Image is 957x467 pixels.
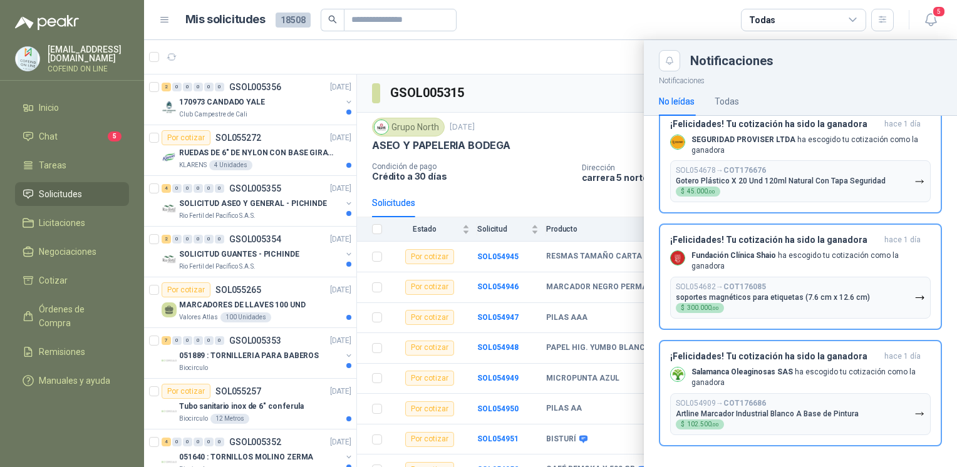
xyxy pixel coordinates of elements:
[48,65,129,73] p: COFEIND ON LINE
[691,367,931,388] p: ha escogido tu cotización como la ganadora
[676,166,766,175] p: SOL054678 →
[328,15,337,24] span: search
[644,71,957,87] p: Notificaciones
[884,119,921,130] span: hace 1 día
[676,303,724,313] div: $
[15,96,129,120] a: Inicio
[185,11,266,29] h1: Mis solicitudes
[691,250,931,272] p: ha escogido tu cotización como la ganadora
[39,101,59,115] span: Inicio
[16,47,39,71] img: Company Logo
[659,108,942,214] button: ¡Felicidades! Tu cotización ha sido la ganadorahace 1 día Company LogoSEGURIDAD PROVISER LTDA ha ...
[708,189,715,195] span: ,00
[659,223,942,330] button: ¡Felicidades! Tu cotización ha sido la ganadorahace 1 día Company LogoFundación Clínica Shaio ha ...
[39,274,68,287] span: Cotizar
[39,245,96,259] span: Negociaciones
[676,187,720,197] div: $
[15,297,129,335] a: Órdenes de Compra
[676,419,724,429] div: $
[687,305,719,311] span: 300.000
[108,131,122,141] span: 5
[670,393,931,435] button: SOL054909→COT176686Artline Marcador Industrial Blanco A Base de Pintura$102.500,00
[39,374,110,387] span: Manuales y ayuda
[711,305,719,311] span: ,00
[670,351,879,362] h3: ¡Felicidades! Tu cotización ha sido la ganadora
[676,409,859,418] p: Artline Marcador Industrial Blanco A Base de Pintura
[687,421,719,428] span: 102.500
[884,235,921,245] span: hace 1 día
[691,135,931,156] p: ha escogido tu cotización como la ganadora
[39,158,66,172] span: Tareas
[15,269,129,292] a: Cotizar
[691,367,793,376] b: Salamanca Oleaginosas SAS
[15,182,129,206] a: Solicitudes
[671,251,685,265] img: Company Logo
[659,50,680,71] button: Close
[723,282,766,291] b: COT176085
[676,177,886,185] p: Gotero Plástico X 20 Und 120ml Natural Con Tapa Seguridad
[15,153,129,177] a: Tareas
[15,15,79,30] img: Logo peakr
[749,13,775,27] div: Todas
[276,13,311,28] span: 18508
[15,125,129,148] a: Chat5
[659,340,942,446] button: ¡Felicidades! Tu cotización ha sido la ganadorahace 1 día Company LogoSalamanca Oleaginosas SAS h...
[39,345,85,359] span: Remisiones
[39,302,117,330] span: Órdenes de Compra
[671,135,685,149] img: Company Logo
[659,95,695,108] div: No leídas
[671,367,685,381] img: Company Logo
[691,251,776,260] b: Fundación Clínica Shaio
[676,399,766,408] p: SOL054909 →
[676,293,870,302] p: soportes magnéticos para etiquetas (7.6 cm x 12.6 cm)
[670,119,879,130] h3: ¡Felicidades! Tu cotización ha sido la ganadora
[919,9,942,31] button: 5
[39,187,82,201] span: Solicitudes
[15,240,129,264] a: Negociaciones
[884,351,921,362] span: hace 1 día
[690,54,942,67] div: Notificaciones
[15,369,129,393] a: Manuales y ayuda
[932,6,946,18] span: 5
[670,235,879,245] h3: ¡Felicidades! Tu cotización ha sido la ganadora
[711,422,719,428] span: ,00
[676,282,766,292] p: SOL054682 →
[687,188,715,195] span: 45.000
[39,130,58,143] span: Chat
[670,277,931,319] button: SOL054682→COT176085soportes magnéticos para etiquetas (7.6 cm x 12.6 cm)$300.000,00
[715,95,739,108] div: Todas
[723,166,766,175] b: COT176676
[39,216,85,230] span: Licitaciones
[48,45,129,63] p: [EMAIL_ADDRESS][DOMAIN_NAME]
[691,135,795,144] b: SEGURIDAD PROVISER LTDA
[15,340,129,364] a: Remisiones
[723,399,766,408] b: COT176686
[670,160,931,202] button: SOL054678→COT176676Gotero Plástico X 20 Und 120ml Natural Con Tapa Seguridad$45.000,00
[15,211,129,235] a: Licitaciones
